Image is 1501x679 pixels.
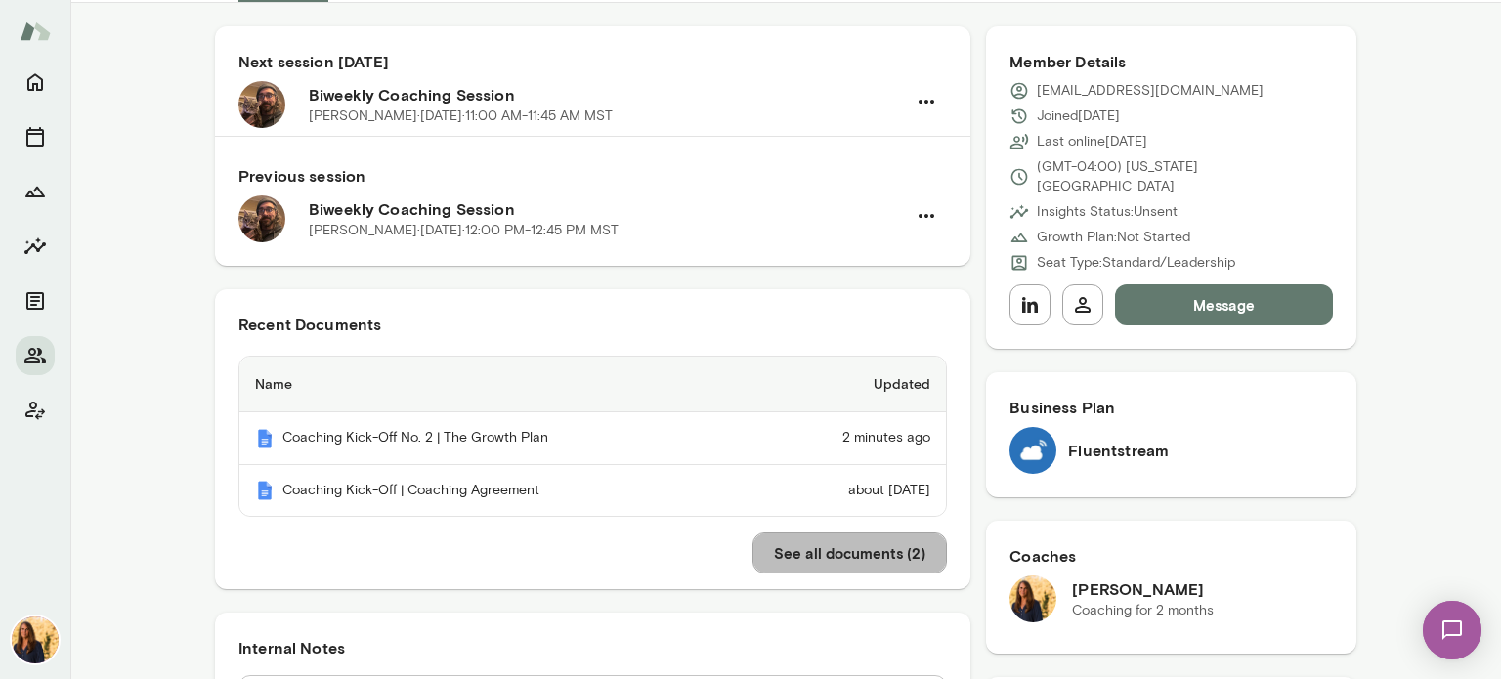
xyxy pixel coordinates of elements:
[756,412,946,465] td: 2 minutes ago
[12,616,59,663] img: Sheri DeMario
[1037,202,1178,222] p: Insights Status: Unsent
[16,227,55,266] button: Insights
[756,465,946,517] td: about [DATE]
[238,636,947,659] h6: Internal Notes
[1009,396,1333,419] h6: Business Plan
[1037,253,1235,273] p: Seat Type: Standard/Leadership
[238,50,947,73] h6: Next session [DATE]
[239,357,756,412] th: Name
[16,117,55,156] button: Sessions
[1068,439,1169,462] h6: Fluentstream
[756,357,946,412] th: Updated
[16,63,55,102] button: Home
[1037,106,1120,126] p: Joined [DATE]
[238,313,947,336] h6: Recent Documents
[1037,132,1147,151] p: Last online [DATE]
[255,429,275,448] img: Mento
[1072,601,1214,620] p: Coaching for 2 months
[16,281,55,320] button: Documents
[1115,284,1333,325] button: Message
[1072,577,1214,601] h6: [PERSON_NAME]
[1037,228,1190,247] p: Growth Plan: Not Started
[1037,81,1264,101] p: [EMAIL_ADDRESS][DOMAIN_NAME]
[309,221,619,240] p: [PERSON_NAME] · [DATE] · 12:00 PM-12:45 PM MST
[1009,544,1333,568] h6: Coaches
[1037,157,1333,196] p: (GMT-04:00) [US_STATE][GEOGRAPHIC_DATA]
[255,481,275,500] img: Mento
[309,106,613,126] p: [PERSON_NAME] · [DATE] · 11:00 AM-11:45 AM MST
[238,164,947,188] h6: Previous session
[16,336,55,375] button: Members
[752,532,947,573] button: See all documents (2)
[239,412,756,465] th: Coaching Kick-Off No. 2 | The Growth Plan
[20,13,51,50] img: Mento
[309,83,906,106] h6: Biweekly Coaching Session
[1009,575,1056,622] img: Sheri DeMario
[16,172,55,211] button: Growth Plan
[1009,50,1333,73] h6: Member Details
[309,197,906,221] h6: Biweekly Coaching Session
[239,465,756,517] th: Coaching Kick-Off | Coaching Agreement
[16,391,55,430] button: Client app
